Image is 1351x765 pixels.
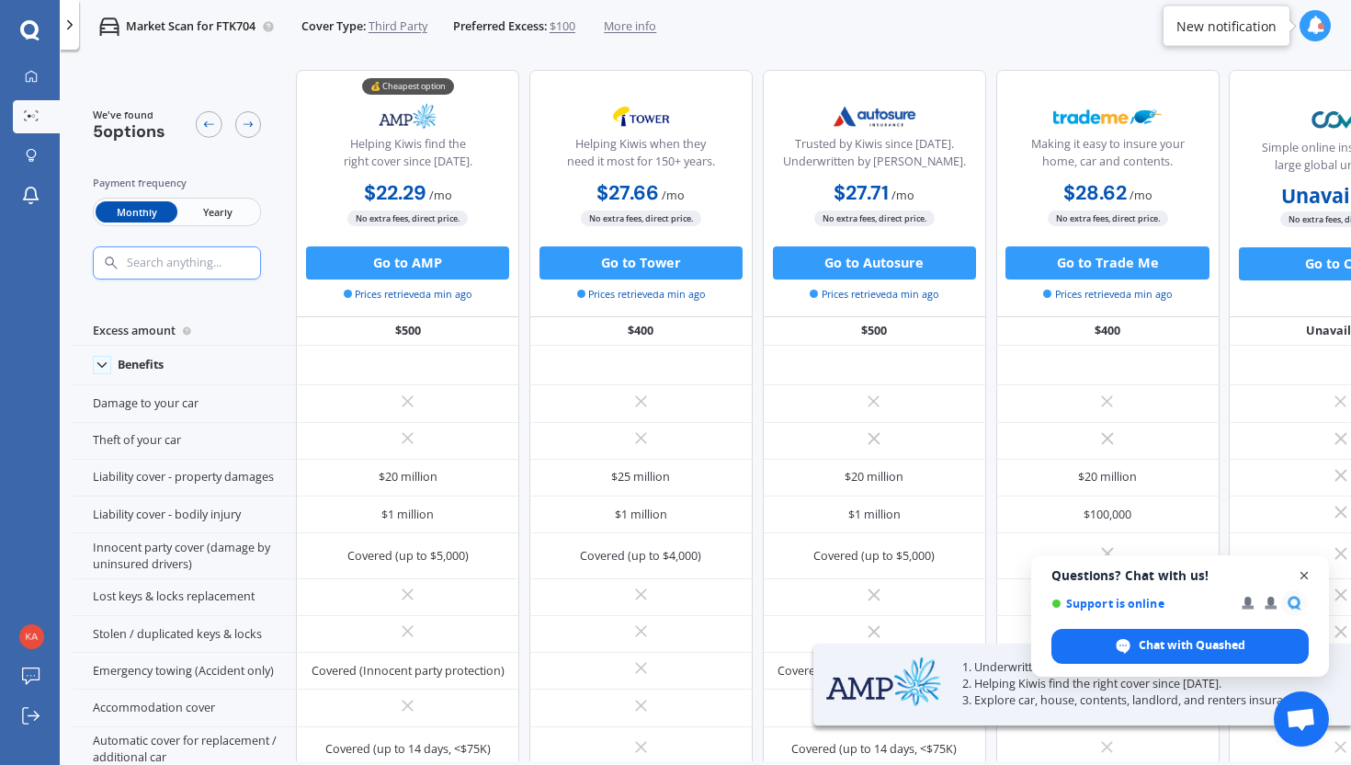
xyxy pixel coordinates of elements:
[1130,188,1152,203] span: / mo
[891,188,914,203] span: / mo
[1051,629,1309,664] div: Chat with Quashed
[73,497,296,533] div: Liability cover - bodily injury
[73,533,296,579] div: Innocent party cover (damage by uninsured drivers)
[777,136,971,177] div: Trusted by Kiwis since [DATE]. Underwritten by [PERSON_NAME].
[362,78,454,95] div: 💰 Cheapest option
[773,246,976,280] button: Go to Autosure
[615,507,667,523] div: $1 million
[848,507,901,523] div: $1 million
[118,358,164,372] div: Benefits
[344,287,472,302] span: Prices retrieved a min ago
[1274,691,1329,747] div: Open chat
[611,469,670,485] div: $25 million
[73,690,296,726] div: Accommodation cover
[125,256,293,270] input: Search anything...
[1051,597,1229,611] span: Support is online
[73,653,296,690] div: Emergency towing (Accident only)
[1139,637,1245,654] span: Chat with Quashed
[962,676,1310,692] p: 2. Helping Kiwis find the right cover since [DATE].
[834,180,889,206] b: $27.71
[353,96,462,137] img: AMP.webp
[1063,180,1127,206] b: $28.62
[580,548,701,565] div: Covered (up to $4,000)
[826,657,942,707] img: AMP.webp
[814,211,935,226] span: No extra fees, direct price.
[301,18,366,35] span: Cover Type:
[1293,565,1316,588] span: Close chat
[73,317,296,347] div: Excess amount
[429,188,452,203] span: / mo
[791,741,957,758] div: Covered (up to 14 days, <$75K)
[73,423,296,460] div: Theft of your car
[1051,568,1309,583] span: Questions? Chat with us!
[1176,17,1277,35] div: New notification
[73,579,296,616] div: Lost keys & locks replacement
[93,175,262,191] div: Payment frequency
[1043,287,1172,302] span: Prices retrieved a min ago
[662,188,685,203] span: / mo
[73,616,296,653] div: Stolen / duplicated keys & locks
[93,120,165,143] span: 5 options
[577,287,706,302] span: Prices retrieved a min ago
[550,18,575,35] span: $100
[99,17,119,37] img: car.f15378c7a67c060ca3f3.svg
[311,136,505,177] div: Helping Kiwis find the right cover since [DATE].
[369,18,427,35] span: Third Party
[763,317,986,347] div: $500
[347,211,468,226] span: No extra fees, direct price.
[581,211,701,226] span: No extra fees, direct price.
[810,287,938,302] span: Prices retrieved a min ago
[586,96,696,137] img: Tower.webp
[604,18,656,35] span: More info
[539,246,743,280] button: Go to Tower
[453,18,547,35] span: Preferred Excess:
[845,469,903,485] div: $20 million
[813,548,935,565] div: Covered (up to $5,000)
[962,692,1310,709] p: 3. Explore car, house, contents, landlord, and renters insurance.
[596,180,659,206] b: $27.66
[529,317,753,347] div: $400
[347,548,469,565] div: Covered (up to $5,000)
[543,136,738,177] div: Helping Kiwis when they need it most for 150+ years.
[296,317,519,347] div: $500
[820,96,929,137] img: Autosure.webp
[778,663,971,679] div: Covered (Innocent party protection)
[126,18,255,35] p: Market Scan for FTK704
[19,624,44,649] img: a7ff3db8fc53a0b73d04b1dc89beb07e
[177,201,258,223] span: Yearly
[325,741,491,758] div: Covered (up to 14 days, <$75K)
[73,460,296,497] div: Liability cover - property damages
[381,507,434,523] div: $1 million
[1005,246,1209,280] button: Go to Trade Me
[962,659,1310,676] p: 1. Underwritten by Vero Insurance NZ.
[1053,96,1163,137] img: Trademe.webp
[73,385,296,422] div: Damage to your car
[1078,469,1137,485] div: $20 million
[1084,507,1131,523] div: $100,000
[996,317,1220,347] div: $400
[379,469,437,485] div: $20 million
[96,201,176,223] span: Monthly
[1048,211,1168,226] span: No extra fees, direct price.
[93,108,165,122] span: We've found
[1010,136,1205,177] div: Making it easy to insure your home, car and contents.
[312,663,505,679] div: Covered (Innocent party protection)
[364,180,426,206] b: $22.29
[306,246,509,280] button: Go to AMP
